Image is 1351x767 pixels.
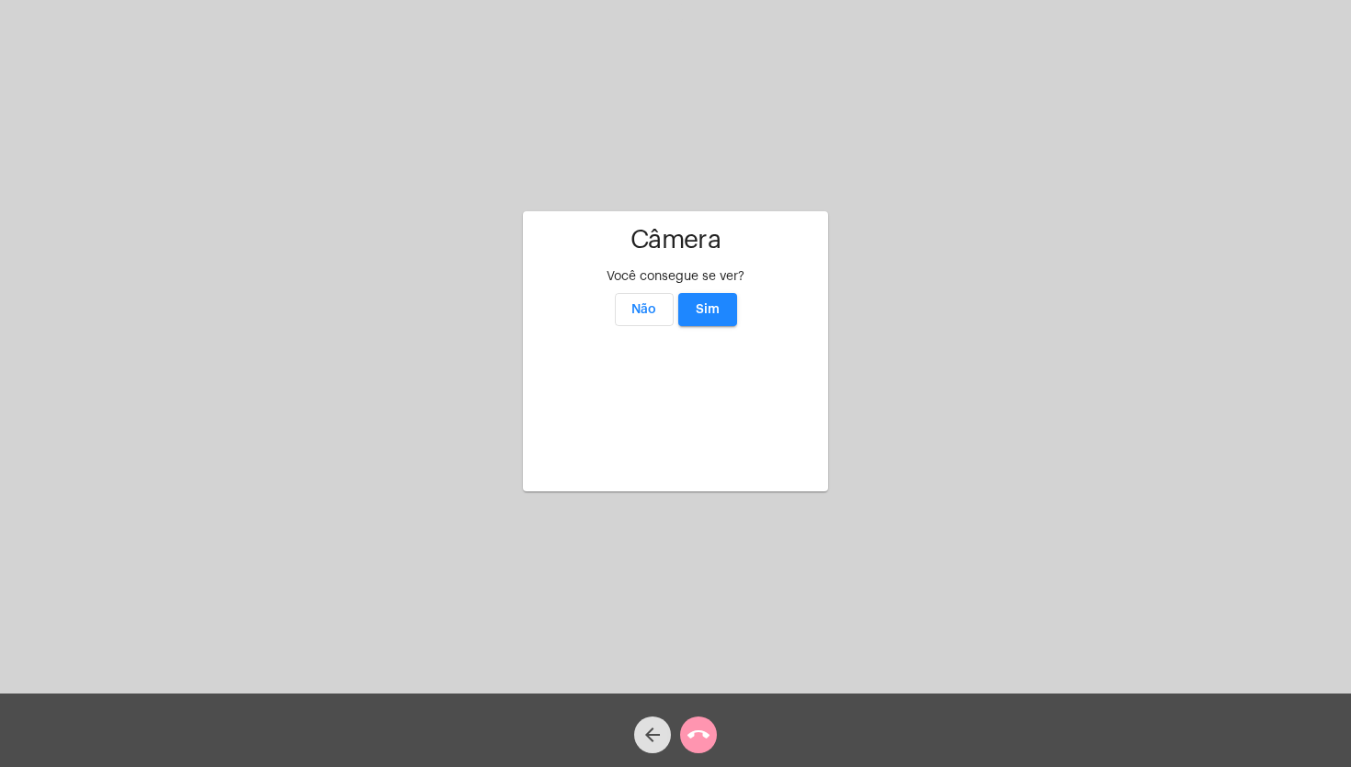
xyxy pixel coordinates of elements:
[678,293,737,326] button: Sim
[687,724,710,746] mat-icon: call_end
[538,226,813,254] h1: Câmera
[615,293,674,326] button: Não
[696,303,720,316] span: Sim
[641,724,664,746] mat-icon: arrow_back
[631,303,656,316] span: Não
[607,270,744,283] span: Você consegue se ver?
